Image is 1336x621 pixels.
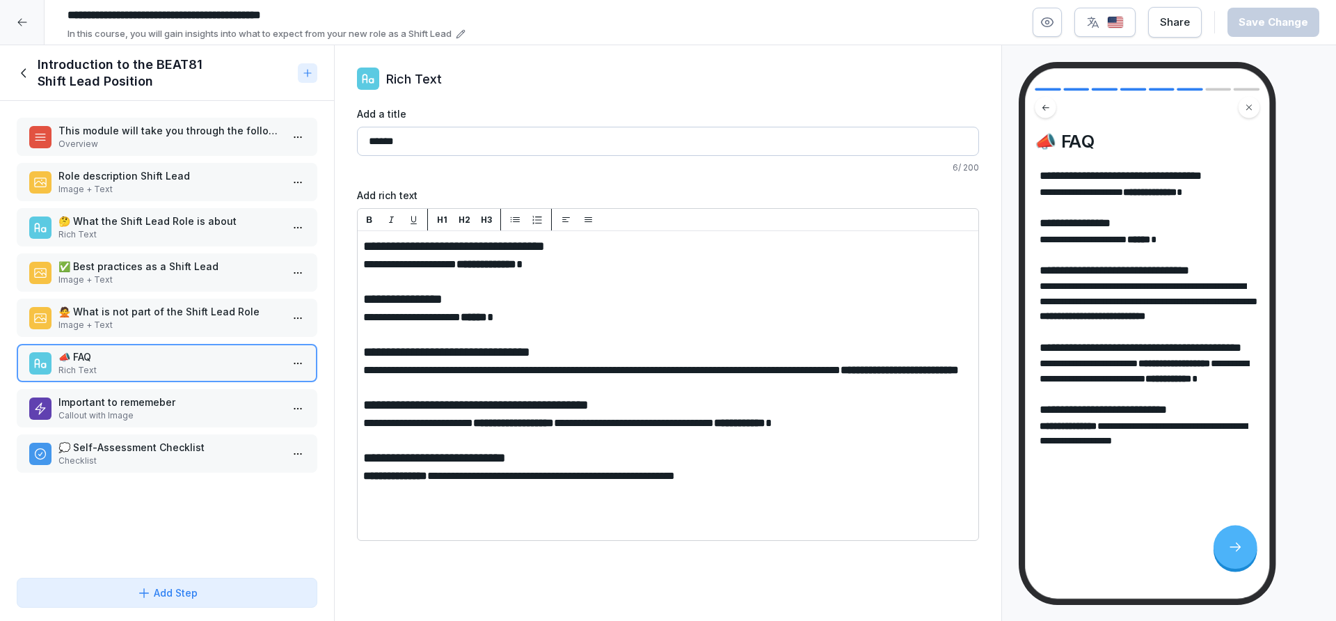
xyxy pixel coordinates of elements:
img: us.svg [1107,16,1124,29]
p: ✅ Best practices as a Shift Lead [58,259,281,274]
p: 📣 FAQ [58,349,281,364]
button: Share [1148,7,1202,38]
label: Add rich text [357,188,979,203]
p: 6 / 200 [357,162,979,174]
button: Save Change [1227,8,1319,37]
label: Add a title [357,107,979,121]
p: H3 [481,214,492,226]
button: H3 [478,212,495,228]
button: H1 [434,212,450,228]
div: Add Step [137,585,198,600]
p: Rich Text [58,364,281,377]
div: 💭 Self-Assessment ChecklistChecklist [17,434,317,473]
p: In this course, you will gain insights into what to expect from your new role as a Shift Lead [67,27,452,41]
p: This module will take you through the following topics: [58,123,281,138]
p: Role description Shift Lead [58,168,281,183]
div: Role description Shift LeadImage + Text [17,163,317,201]
div: This module will take you through the following topics:Overview [17,118,317,156]
h1: Introduction to the BEAT81 Shift Lead Position [38,56,292,90]
p: H1 [437,214,447,226]
p: Overview [58,138,281,150]
div: ✅ Best practices as a Shift LeadImage + Text [17,253,317,292]
button: Add Step [17,578,317,608]
p: Checklist [58,455,281,467]
div: 🤔 What the Shift Lead Role is aboutRich Text [17,208,317,246]
h4: 📣 FAQ [1035,130,1259,151]
p: Callout with Image [58,409,281,422]
p: Image + Text [58,319,281,331]
p: Rich Text [58,228,281,241]
button: H2 [456,212,472,228]
p: H2 [459,214,470,226]
div: Share [1160,15,1190,30]
p: 🤔 What the Shift Lead Role is about [58,214,281,228]
p: Important to rememeber [58,395,281,409]
div: 📣 FAQRich Text [17,344,317,382]
div: Important to rememeberCallout with Image [17,389,317,427]
p: 💭 Self-Assessment Checklist [58,440,281,455]
p: 🙅 What is not part of the Shift Lead Role [58,304,281,319]
p: Image + Text [58,274,281,286]
div: 🙅 What is not part of the Shift Lead RoleImage + Text [17,299,317,337]
p: Rich Text [386,70,442,88]
div: Save Change [1239,15,1308,30]
p: Image + Text [58,183,281,196]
